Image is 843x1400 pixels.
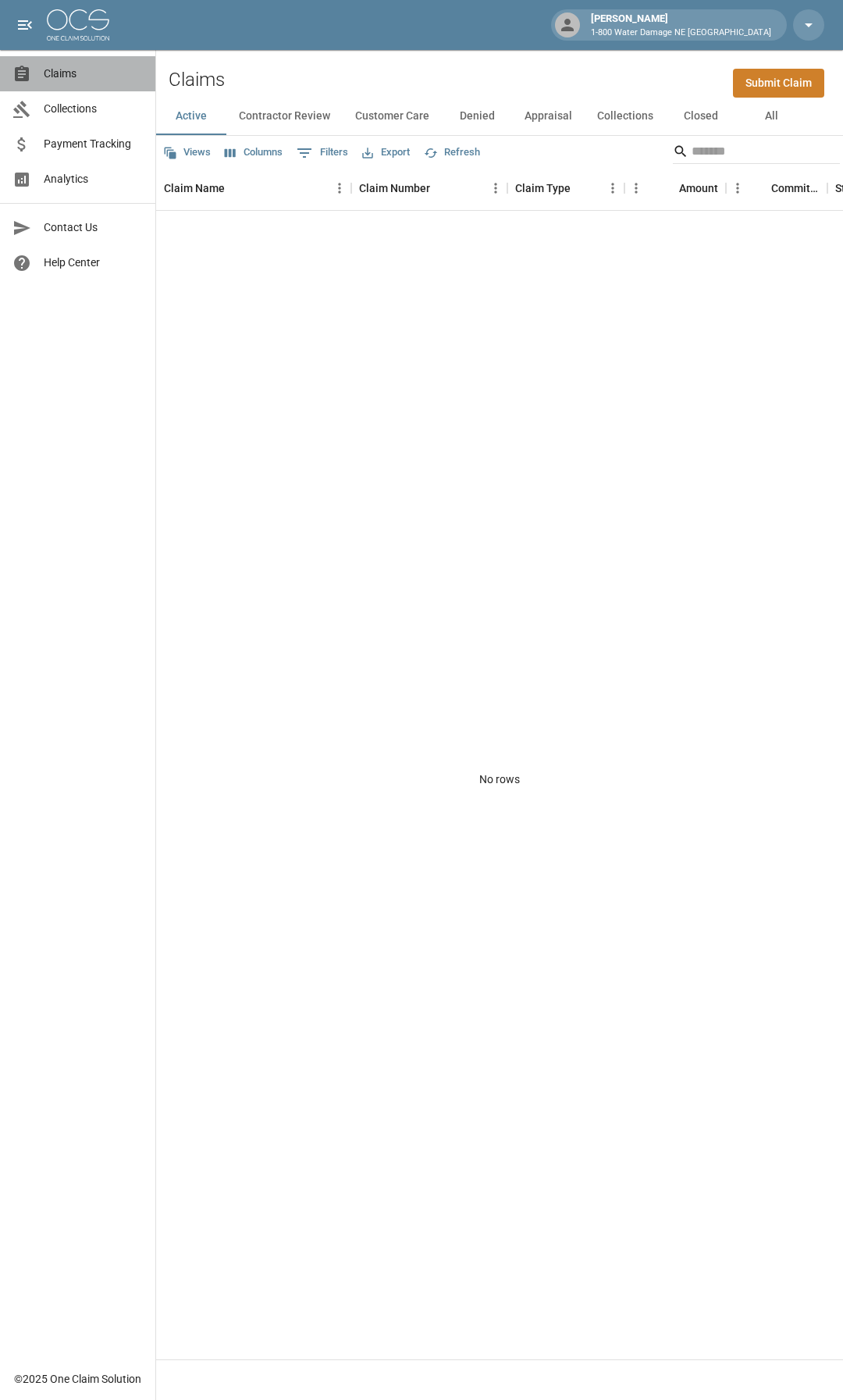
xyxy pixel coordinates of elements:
button: Appraisal [512,98,585,135]
button: Menu [328,176,351,200]
button: Sort [749,177,771,199]
button: Active [156,98,226,135]
span: Help Center [44,255,143,271]
div: Amount [624,166,726,210]
div: Claim Name [156,166,351,210]
div: © 2025 One Claim Solution [14,1371,141,1387]
div: Committed Amount [726,166,827,210]
p: 1-800 Water Damage NE [GEOGRAPHIC_DATA] [591,27,771,40]
div: Claim Number [359,166,430,210]
h2: Claims [169,69,225,91]
div: Claim Type [515,166,571,210]
div: Search [673,139,840,167]
span: Analytics [44,171,143,187]
div: No rows [156,211,843,1348]
button: Export [358,141,414,165]
div: Claim Name [164,166,225,210]
button: Closed [666,98,736,135]
div: Committed Amount [771,166,820,210]
div: Claim Number [351,166,507,210]
button: Refresh [420,141,484,165]
button: open drawer [9,9,41,41]
button: Sort [430,177,452,199]
button: Denied [442,98,512,135]
button: Menu [726,176,749,200]
span: Claims [44,66,143,82]
button: Views [159,141,215,165]
button: Sort [571,177,592,199]
button: Show filters [293,141,352,166]
button: Menu [484,176,507,200]
div: Claim Type [507,166,624,210]
img: ocs-logo-white-transparent.png [47,9,109,41]
div: dynamic tabs [156,98,843,135]
span: Collections [44,101,143,117]
span: Contact Us [44,219,143,236]
a: Submit Claim [733,69,824,98]
button: Collections [585,98,666,135]
button: Sort [657,177,679,199]
div: Amount [679,166,718,210]
button: Menu [601,176,624,200]
button: All [736,98,806,135]
button: Menu [624,176,648,200]
button: Select columns [221,141,286,165]
button: Sort [225,177,247,199]
button: Contractor Review [226,98,343,135]
button: Customer Care [343,98,442,135]
span: Payment Tracking [44,136,143,152]
div: [PERSON_NAME] [585,11,777,39]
